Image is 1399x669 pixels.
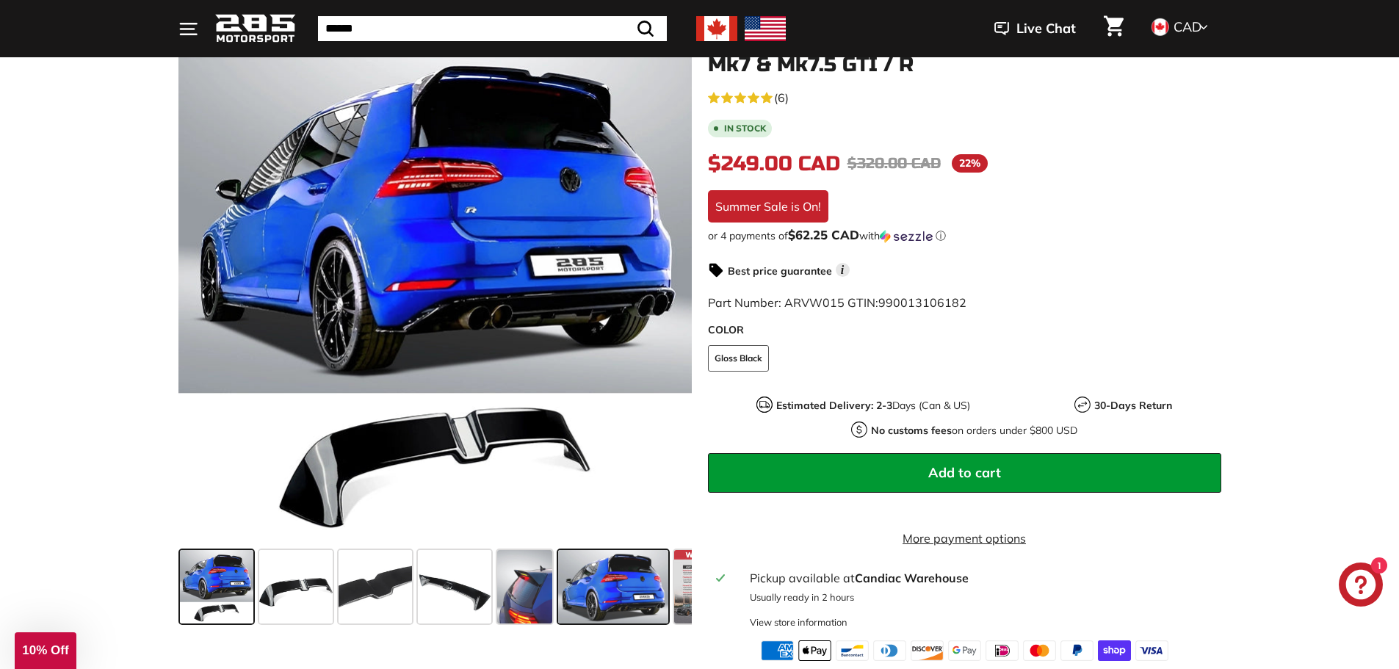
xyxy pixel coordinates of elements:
[948,640,981,661] img: google_pay
[728,264,832,278] strong: Best price guarantee
[1135,640,1168,661] img: visa
[750,590,1212,604] p: Usually ready in 2 hours
[836,263,850,277] span: i
[1334,563,1387,610] inbox-online-store-chat: Shopify online store chat
[1023,640,1056,661] img: master
[788,227,859,242] span: $62.25 CAD
[1094,399,1172,412] strong: 30-Days Return
[975,10,1095,47] button: Live Chat
[708,87,1221,106] a: 4.7 rating (6 votes)
[871,424,952,437] strong: No customs fees
[1095,4,1132,54] a: Cart
[215,12,296,46] img: Logo_285_Motorsport_areodynamics_components
[873,640,906,661] img: diners_club
[776,398,970,413] p: Days (Can & US)
[22,643,68,657] span: 10% Off
[708,151,840,176] span: $249.00 CAD
[1060,640,1093,661] img: paypal
[318,16,667,41] input: Search
[708,228,1221,243] div: or 4 payments of with
[880,230,933,243] img: Sezzle
[750,615,847,629] div: View store information
[708,31,1221,76] h1: Oettinger Style Roof Spoiler - [DATE]-[DATE] Golf Mk7 & Mk7.5 GTI / R
[724,124,766,133] b: In stock
[1016,19,1076,38] span: Live Chat
[750,569,1212,587] div: Pickup available at
[708,190,828,223] div: Summer Sale is On!
[708,453,1221,493] button: Add to cart
[836,640,869,661] img: bancontact
[878,295,966,310] span: 990013106182
[847,154,941,173] span: $320.00 CAD
[708,228,1221,243] div: or 4 payments of$62.25 CADwithSezzle Click to learn more about Sezzle
[761,640,794,661] img: american_express
[1098,640,1131,661] img: shopify_pay
[871,423,1077,438] p: on orders under $800 USD
[15,632,76,669] div: 10% Off
[911,640,944,661] img: discover
[928,464,1001,481] span: Add to cart
[986,640,1019,661] img: ideal
[798,640,831,661] img: apple_pay
[776,399,892,412] strong: Estimated Delivery: 2-3
[774,89,789,106] span: (6)
[855,571,969,585] strong: Candiac Warehouse
[708,322,1221,338] label: COLOR
[1174,18,1201,35] span: CAD
[708,529,1221,547] a: More payment options
[952,154,988,173] span: 22%
[708,295,966,310] span: Part Number: ARVW015 GTIN:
